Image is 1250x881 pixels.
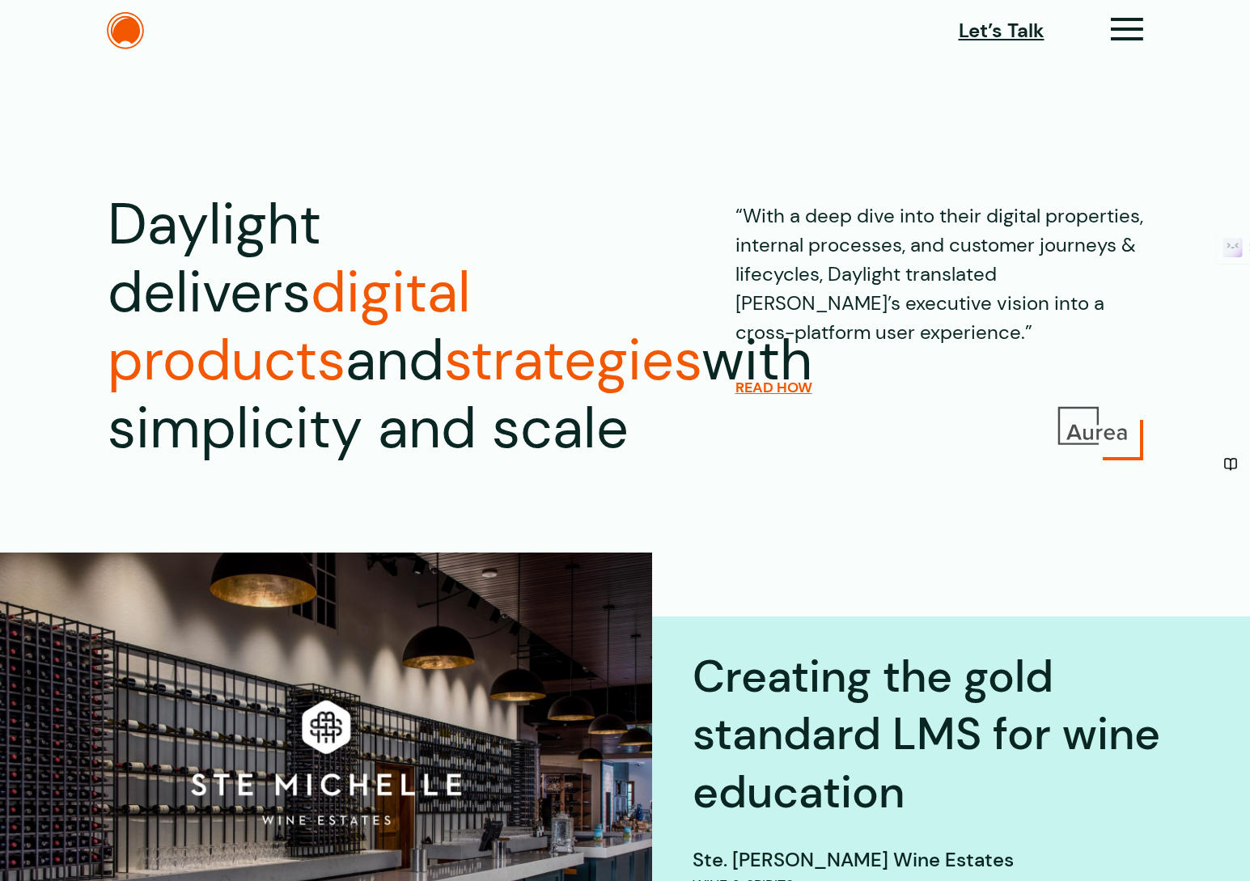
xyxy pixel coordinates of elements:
a: Let’s Talk [959,16,1044,45]
img: The Daylight Studio Logo [107,12,144,49]
h2: Creating the gold standard LMS for wine education [693,648,1185,822]
div: Ste. [PERSON_NAME] Wine Estates [693,845,1185,875]
span: strategies [444,324,701,397]
a: READ HOW [735,379,812,396]
p: “With a deep dive into their digital properties, internal processes, and customer journeys & life... [735,191,1143,347]
h1: Daylight delivers and with simplicity and scale [108,191,629,463]
img: Aurea Logo [1054,404,1131,448]
span: digital products [108,256,471,397]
